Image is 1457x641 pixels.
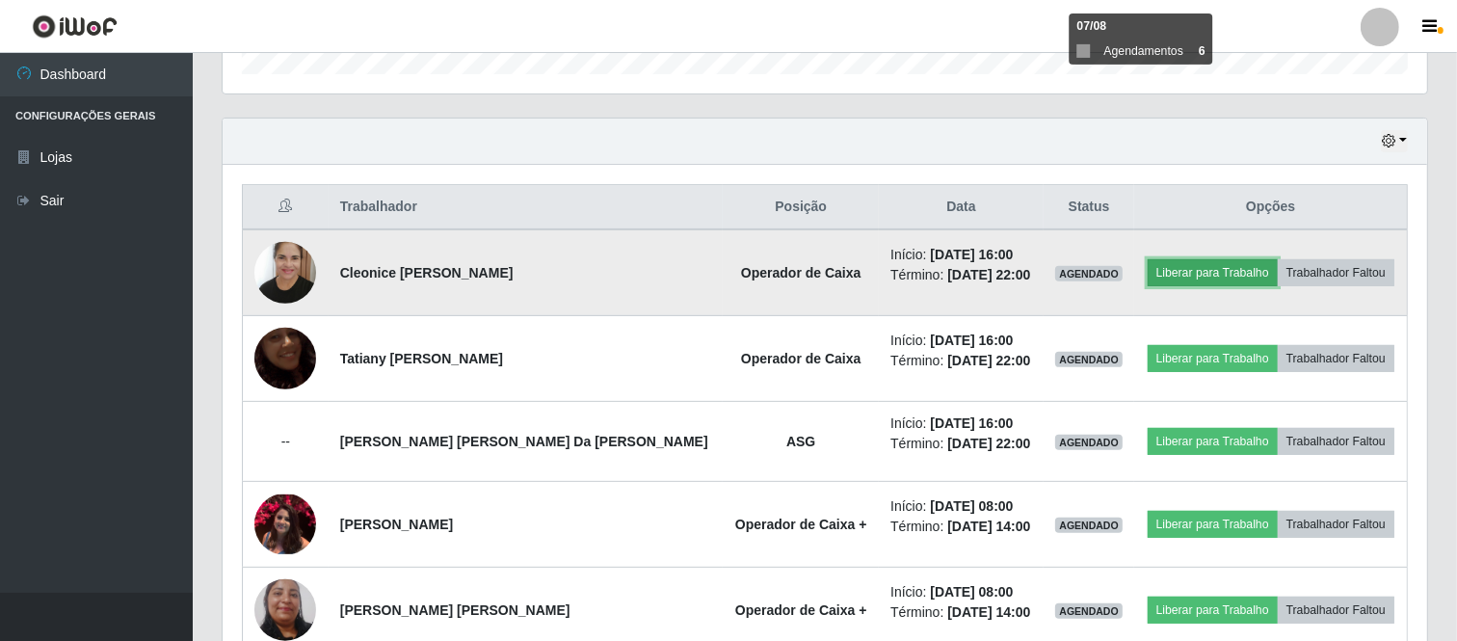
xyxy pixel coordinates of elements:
[947,353,1030,368] time: [DATE] 22:00
[741,351,861,366] strong: Operador de Caixa
[32,14,118,39] img: CoreUI Logo
[1134,185,1407,230] th: Opções
[735,602,867,618] strong: Operador de Caixa +
[947,436,1030,451] time: [DATE] 22:00
[340,517,453,532] strong: [PERSON_NAME]
[340,351,503,366] strong: Tatiany [PERSON_NAME]
[1148,428,1278,455] button: Liberar para Trabalho
[890,582,1032,602] li: Início:
[1278,597,1394,624] button: Trabalhador Faltou
[947,604,1030,620] time: [DATE] 14:00
[890,496,1032,517] li: Início:
[879,185,1044,230] th: Data
[947,519,1030,534] time: [DATE] 14:00
[890,245,1032,265] li: Início:
[254,231,316,314] img: 1727450734629.jpeg
[340,434,708,449] strong: [PERSON_NAME] [PERSON_NAME] Da [PERSON_NAME]
[1148,597,1278,624] button: Liberar para Trabalho
[1278,259,1394,286] button: Trabalhador Faltou
[1055,266,1123,281] span: AGENDADO
[741,265,861,280] strong: Operador de Caixa
[1055,352,1123,367] span: AGENDADO
[890,351,1032,371] li: Término:
[340,265,514,280] strong: Cleonice [PERSON_NAME]
[1278,511,1394,538] button: Trabalhador Faltou
[1278,345,1394,372] button: Trabalhador Faltou
[1055,603,1123,619] span: AGENDADO
[723,185,879,230] th: Posição
[1278,428,1394,455] button: Trabalhador Faltou
[254,304,316,414] img: 1721152880470.jpeg
[786,434,815,449] strong: ASG
[890,517,1032,537] li: Término:
[890,434,1032,454] li: Término:
[1148,345,1278,372] button: Liberar para Trabalho
[1148,511,1278,538] button: Liberar para Trabalho
[890,331,1032,351] li: Início:
[890,414,1032,434] li: Início:
[930,333,1013,348] time: [DATE] 16:00
[1055,518,1123,533] span: AGENDADO
[243,402,329,482] td: --
[930,584,1013,600] time: [DATE] 08:00
[930,415,1013,431] time: [DATE] 16:00
[890,602,1032,623] li: Término:
[890,265,1032,285] li: Término:
[1055,435,1123,450] span: AGENDADO
[329,185,723,230] th: Trabalhador
[735,517,867,532] strong: Operador de Caixa +
[930,498,1013,514] time: [DATE] 08:00
[254,494,316,554] img: 1634512903714.jpeg
[947,267,1030,282] time: [DATE] 22:00
[1148,259,1278,286] button: Liberar para Trabalho
[1044,185,1134,230] th: Status
[930,247,1013,262] time: [DATE] 16:00
[340,602,570,618] strong: [PERSON_NAME] [PERSON_NAME]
